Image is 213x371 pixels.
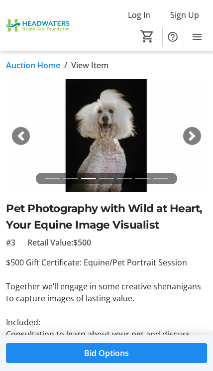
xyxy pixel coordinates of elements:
[6,280,207,304] p: Together we’ll engage in some creative shenanigans to capture images of lasting value.
[6,59,60,71] a: Auction Home
[71,59,108,71] span: View Item
[6,237,15,248] span: #3
[6,328,207,364] p: Consultation to learn about your pet and discuss desired outcomes, location, and choose a session...
[163,27,183,47] button: Help
[170,9,199,21] span: Sign Up
[6,79,207,192] img: Image
[6,343,207,363] button: Bid Options
[138,27,156,45] button: Cart
[162,7,207,23] button: Sign Up
[187,27,207,47] button: Menu
[64,59,67,71] span: /
[27,237,91,248] span: Retail Value: $500
[6,200,207,233] h2: Pet Photography with Wild at Heart, Your Equine Image Visualist
[6,316,207,328] p: Included:
[6,7,72,44] img: Headwaters Health Care Foundation's Logo
[6,256,207,268] p: $500 Gift Certificate: Equine/Pet Portrait Session
[128,9,150,21] span: Log In
[120,7,158,23] button: Log In
[84,347,129,359] span: Bid Options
